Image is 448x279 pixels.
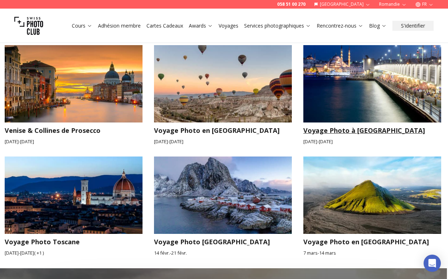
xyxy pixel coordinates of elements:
[392,21,434,31] button: S'identifier
[303,237,441,247] h3: Voyage Photo en [GEOGRAPHIC_DATA]
[303,45,441,122] img: Voyage Photo à Istanbul
[241,21,314,31] button: Services photographiques
[5,250,143,256] small: [DATE] - [DATE] ( + 1 )
[244,22,311,29] a: Services photographiques
[219,22,238,29] a: Voyages
[154,138,292,145] small: [DATE] - [DATE]
[317,22,363,29] a: Rencontrez-nous
[154,157,292,256] a: Voyage Photo Îles LofotenVoyage Photo [GEOGRAPHIC_DATA]14 févr.-21 févr.
[147,153,299,238] img: Voyage Photo Îles Lofoten
[154,237,292,247] h3: Voyage Photo [GEOGRAPHIC_DATA]
[5,45,143,145] a: Venise & Collines de ProseccoVenise & Collines de Prosecco[DATE]-[DATE]
[72,22,92,29] a: Cours
[14,11,43,40] img: Swiss photo club
[95,21,144,31] button: Adhésion membre
[303,250,441,256] small: 7 mars - 14 mars
[314,21,366,31] button: Rencontrez-nous
[369,22,387,29] a: Blog
[154,45,292,145] a: Voyage Photo en CappadoceVoyage Photo en [GEOGRAPHIC_DATA][DATE]-[DATE]
[297,153,448,238] img: Voyage Photo en Islande
[303,138,441,145] small: [DATE] - [DATE]
[146,22,183,29] a: Cartes Cadeaux
[98,22,141,29] a: Adhésion membre
[303,125,441,135] h3: Voyage Photo à [GEOGRAPHIC_DATA]
[147,41,299,126] img: Voyage Photo en Cappadoce
[5,125,143,135] h3: Venise & Collines de Prosecco
[424,255,441,272] div: Open Intercom Messenger
[303,157,441,256] a: Voyage Photo en IslandeVoyage Photo en [GEOGRAPHIC_DATA]7 mars-14 mars
[154,125,292,135] h3: Voyage Photo en [GEOGRAPHIC_DATA]
[303,45,441,145] a: Voyage Photo à IstanbulVoyage Photo à [GEOGRAPHIC_DATA][DATE]-[DATE]
[277,1,305,7] a: 058 51 00 270
[5,157,143,256] a: Voyage Photo ToscaneVoyage Photo Toscane[DATE]-[DATE]( +1 )
[154,250,292,256] small: 14 févr. - 21 févr.
[366,21,389,31] button: Blog
[69,21,95,31] button: Cours
[216,21,241,31] button: Voyages
[186,21,216,31] button: Awards
[144,21,186,31] button: Cartes Cadeaux
[189,22,213,29] a: Awards
[5,237,143,247] h3: Voyage Photo Toscane
[5,138,143,145] small: [DATE] - [DATE]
